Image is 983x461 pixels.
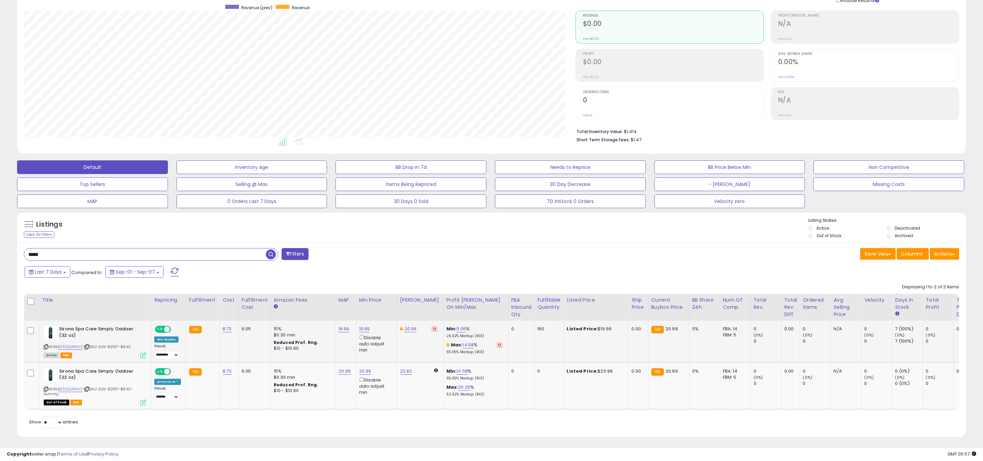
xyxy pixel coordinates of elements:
div: % [446,326,503,338]
div: Min Price [359,297,394,304]
small: (0%) [754,332,763,338]
span: Revenue [583,14,764,18]
div: 6.05 [242,326,266,332]
p: 25.32% Markup (ROI) [446,334,503,338]
a: Terms of Use [58,451,87,457]
button: Last 7 Days [25,266,70,278]
a: 20.99 [404,326,417,332]
a: B09SGJRNV3 [58,344,83,350]
div: 0 [864,368,892,374]
div: ASIN: [44,326,146,358]
span: All listings that are currently out of stock and unavailable for purchase on Amazon [44,400,69,405]
p: Listing States: [808,217,966,224]
button: Default [17,160,168,174]
a: Privacy Policy [88,451,118,457]
span: Compared to: [71,269,103,276]
h2: 0.00% [778,58,959,67]
a: 20.99 [339,368,351,375]
div: Preset: [154,386,181,402]
span: 20.99 [666,326,678,332]
b: Reduced Prof. Rng. [274,382,318,388]
div: Win BuyBox [154,336,179,343]
div: 15% [274,326,330,332]
a: B09SGJRNV3 [58,386,83,392]
span: 2025-09-15 05:57 GMT [948,451,976,457]
div: 0.00 [631,368,643,374]
div: 0% [692,326,715,332]
small: Prev: $0.00 [583,37,599,41]
small: Prev: 0.00% [778,75,795,79]
button: Columns [897,248,929,260]
span: | SKU: SLN-82137-$6.42 [84,344,131,349]
span: 20.99 [666,368,678,374]
div: seller snap | | [7,451,118,458]
span: Last 7 Days [35,269,62,275]
span: Avg. Buybox Share [778,52,959,56]
div: Repricing [154,297,183,304]
div: 0 [926,368,953,374]
div: 0.00 [784,368,795,374]
small: Days In Stock. [895,311,899,317]
div: 0 [926,338,953,344]
b: Min: [446,368,457,374]
button: Actions [930,248,959,260]
small: (0%) [895,332,904,338]
div: 0 [864,380,892,387]
span: Sep-01 - Sep-07 [116,269,155,275]
div: Disable auto adjust min [359,334,392,353]
div: 0.00 [956,326,967,332]
label: Deactivated [895,225,920,231]
a: 11.06 [456,326,466,332]
div: 0 (0%) [895,380,923,387]
div: Fulfillment Cost [242,297,268,311]
a: 19.99 [339,326,350,332]
div: 0 [537,368,558,374]
button: - [PERSON_NAME] [654,177,805,191]
h2: $0.00 [583,20,764,29]
div: 0 [754,368,781,374]
div: 0 [926,380,953,387]
small: Prev: $0.00 [583,75,599,79]
div: Days In Stock [895,297,920,311]
span: Columns [901,250,923,257]
small: FBA [651,368,664,376]
div: % [446,342,503,355]
small: (0%) [926,332,935,338]
h2: N/A [778,96,959,105]
li: $1,414 [576,127,954,135]
div: 0 [803,338,830,344]
button: Velocity zero [654,195,805,208]
b: Listed Price: [567,368,598,374]
small: (0%) [864,375,874,380]
div: 0 [803,380,830,387]
span: FBA [60,352,72,358]
div: Num of Comp. [723,297,748,311]
a: 19.99 [359,326,370,332]
div: 160 [537,326,558,332]
img: 31ivEWTfS8L._SL40_.jpg [44,368,57,382]
div: FBA: 14 [723,368,745,374]
h2: N/A [778,20,959,29]
div: Cost [223,297,236,304]
b: Max: [451,342,463,348]
div: 7 (100%) [895,326,923,332]
label: Active [816,225,829,231]
small: (0%) [864,332,874,338]
b: Short Term Storage Fees: [576,137,630,143]
div: 0.00 [631,326,643,332]
div: Total Profit Diff. [956,297,970,318]
div: Title [42,297,148,304]
div: 0 [864,338,892,344]
div: Total Profit [926,297,951,311]
span: | SKU: SLN-82137-$6.42-dummy [44,386,133,397]
div: % [446,384,503,397]
button: Filters [282,248,308,260]
div: $19.99 [567,326,623,332]
div: 0 [754,380,781,387]
p: 52.92% Markup (ROI) [446,392,503,397]
div: 0 (0%) [895,368,923,374]
div: 0 [511,326,529,332]
strong: Copyright [7,451,32,457]
div: 0 [864,326,892,332]
div: Ordered Items [803,297,828,311]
